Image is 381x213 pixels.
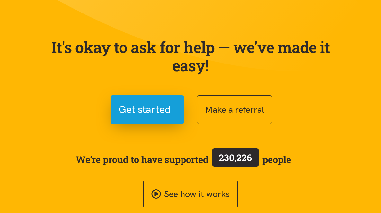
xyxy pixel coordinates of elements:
[197,95,272,124] button: Make a referral
[219,151,252,164] span: 230,226
[119,101,171,118] span: Get started
[111,95,184,124] button: Get started
[208,147,262,172] a: 230,226
[43,38,338,75] p: It's okay to ask for help — we've made it easy!
[143,180,238,208] a: See how it works
[76,147,291,172] span: We’re proud to have supported people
